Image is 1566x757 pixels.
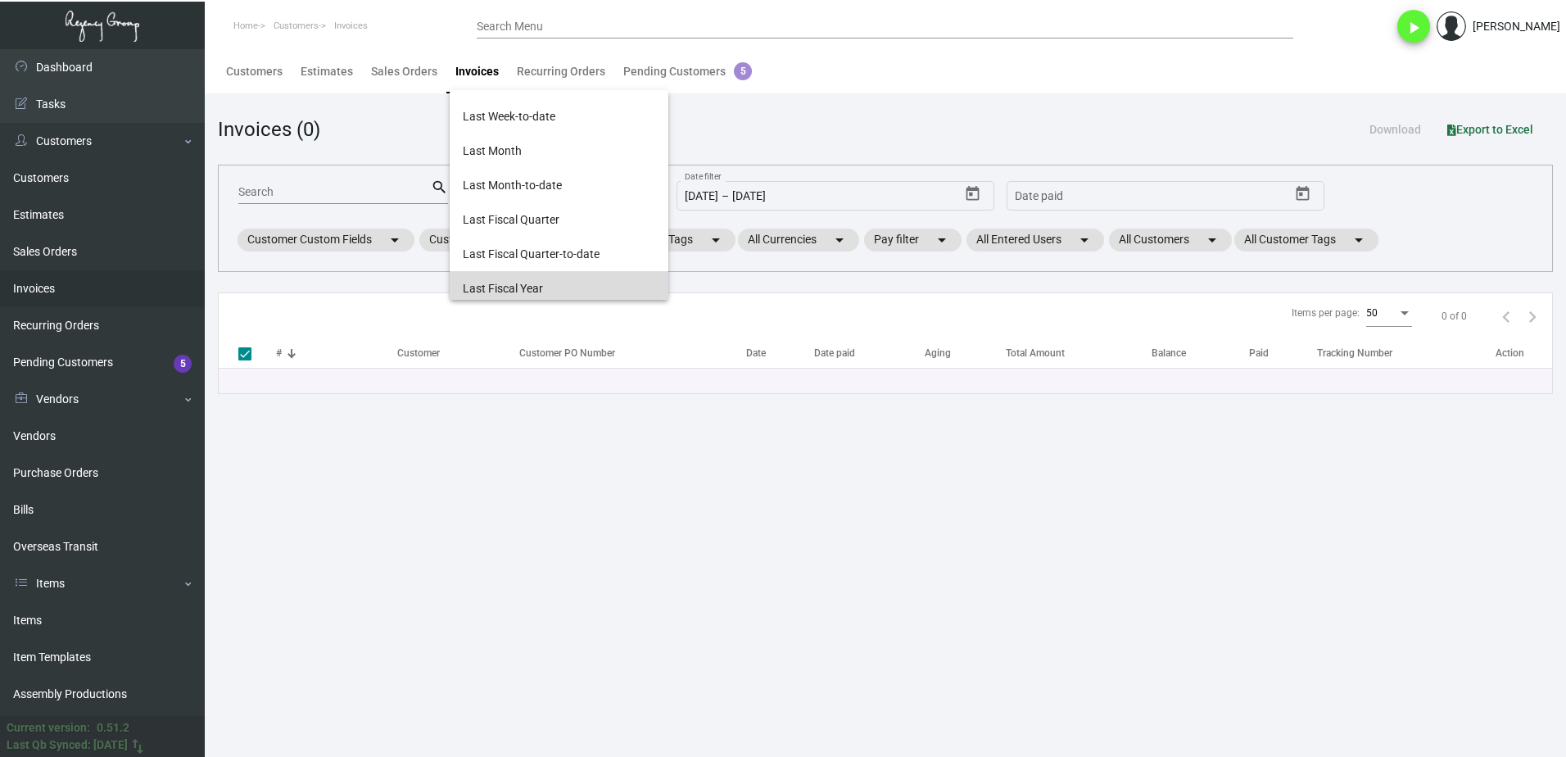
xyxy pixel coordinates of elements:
[463,202,655,237] span: Last Fiscal Quarter
[7,737,128,754] div: Last Qb Synced: [DATE]
[97,719,129,737] div: 0.51.2
[463,237,655,271] span: Last Fiscal Quarter-to-date
[463,271,655,306] span: Last Fiscal Year
[463,99,655,134] span: Last Week-to-date
[7,719,90,737] div: Current version:
[463,134,655,168] span: Last Month
[463,168,655,202] span: Last Month-to-date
